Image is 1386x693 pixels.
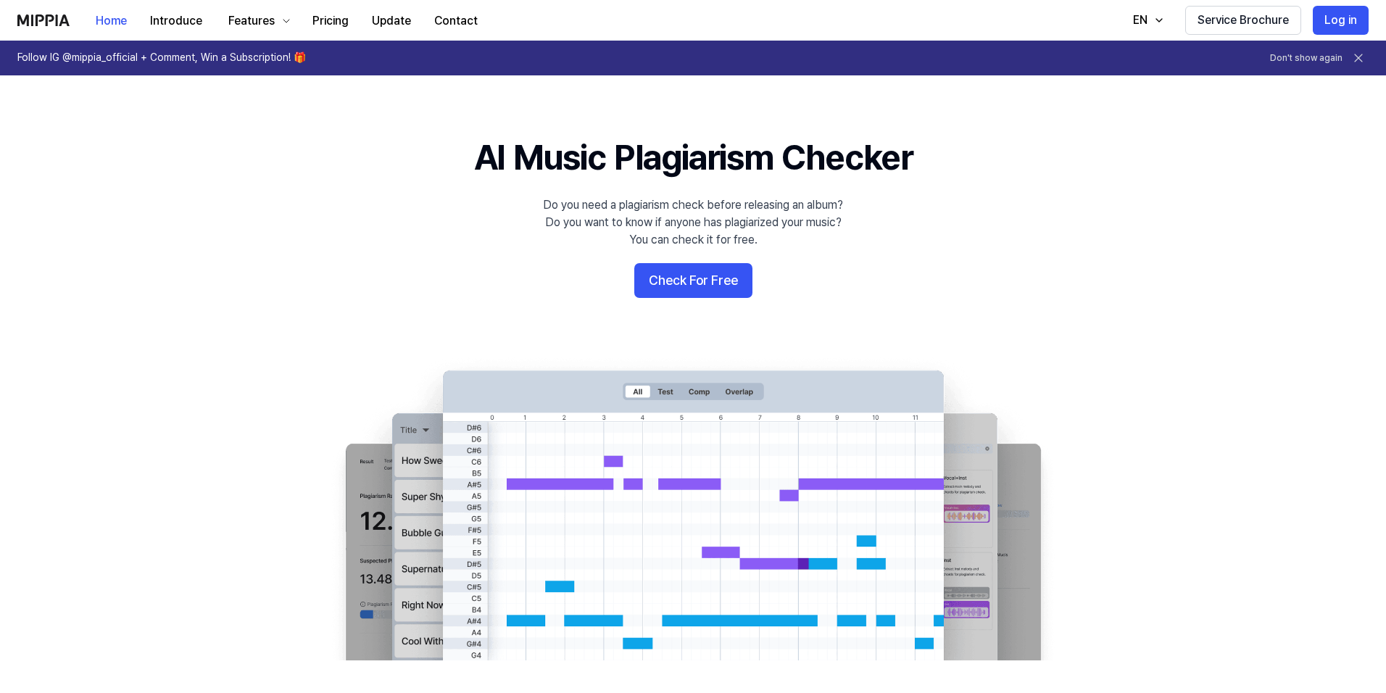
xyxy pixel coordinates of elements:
[1130,12,1150,29] div: EN
[1313,6,1369,35] button: Log in
[17,14,70,26] img: logo
[17,51,306,65] h1: Follow IG @mippia_official + Comment, Win a Subscription! 🎁
[1270,52,1343,65] button: Don't show again
[138,7,214,36] button: Introduce
[84,1,138,41] a: Home
[360,7,423,36] button: Update
[474,133,913,182] h1: AI Music Plagiarism Checker
[543,196,843,249] div: Do you need a plagiarism check before releasing an album? Do you want to know if anyone has plagi...
[360,1,423,41] a: Update
[423,7,489,36] button: Contact
[1185,6,1301,35] button: Service Brochure
[84,7,138,36] button: Home
[1119,6,1174,35] button: EN
[634,263,752,298] button: Check For Free
[301,7,360,36] button: Pricing
[214,7,301,36] button: Features
[225,12,278,30] div: Features
[316,356,1070,660] img: main Image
